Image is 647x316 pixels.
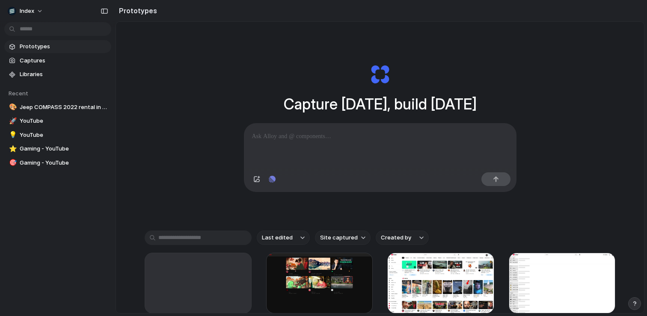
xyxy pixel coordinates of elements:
[381,233,411,242] span: Created by
[20,56,108,65] span: Captures
[9,102,15,112] div: 🎨
[4,115,111,127] a: 🚀YouTube
[284,93,477,115] h1: Capture [DATE], build [DATE]
[9,158,15,168] div: 🎯
[262,233,293,242] span: Last edited
[116,6,157,16] h2: Prototypes
[4,4,47,18] button: Index
[9,144,15,154] div: ⭐
[4,68,111,81] a: Libraries
[20,42,108,51] span: Prototypes
[8,131,16,139] button: 💡
[8,145,16,153] button: ⭐
[20,159,108,167] span: Gaming - YouTube
[257,230,310,245] button: Last edited
[4,157,111,169] a: 🎯Gaming - YouTube
[320,233,358,242] span: Site captured
[9,90,28,97] span: Recent
[8,159,16,167] button: 🎯
[4,129,111,142] a: 💡YouTube
[20,145,108,153] span: Gaming - YouTube
[9,130,15,140] div: 💡
[376,230,429,245] button: Created by
[20,70,108,79] span: Libraries
[4,40,111,53] a: Prototypes
[4,54,111,67] a: Captures
[20,103,108,112] span: Jeep COMPASS 2022 rental in [GEOGRAPHIC_DATA], [GEOGRAPHIC_DATA] by [PERSON_NAME] | [PERSON_NAME]
[20,117,108,125] span: YouTube
[8,117,16,125] button: 🚀
[4,101,111,114] a: 🎨Jeep COMPASS 2022 rental in [GEOGRAPHIC_DATA], [GEOGRAPHIC_DATA] by [PERSON_NAME] | [PERSON_NAME]
[8,103,16,112] button: 🎨
[9,116,15,126] div: 🚀
[20,131,108,139] span: YouTube
[4,142,111,155] a: ⭐Gaming - YouTube
[315,230,371,245] button: Site captured
[20,7,34,15] span: Index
